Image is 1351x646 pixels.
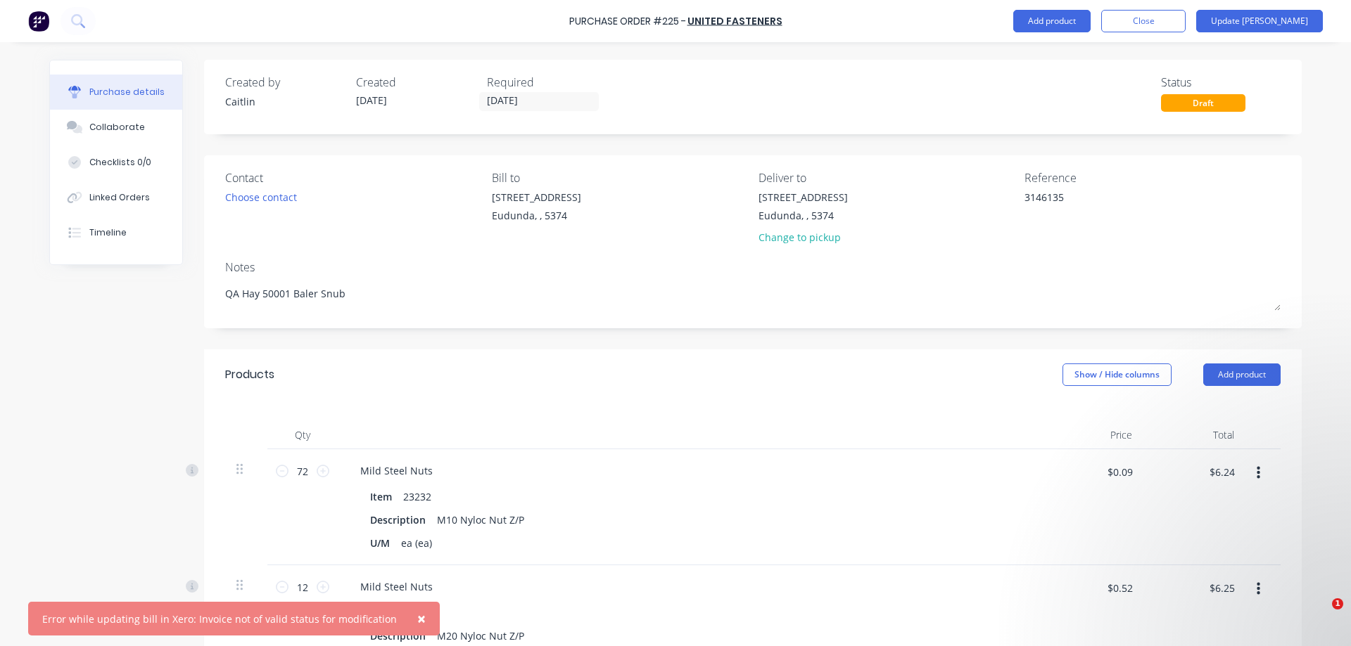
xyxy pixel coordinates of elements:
[1332,598,1343,609] span: 1
[403,602,440,635] button: Close
[225,74,345,91] div: Created by
[50,145,182,180] button: Checklists 0/0
[1025,190,1200,221] textarea: 3146135
[431,510,530,530] div: M10 Nyloc Nut Z/P
[364,533,395,553] div: U/M
[1161,94,1245,112] div: Draft
[89,191,150,204] div: Linked Orders
[1161,74,1281,91] div: Status
[267,421,338,449] div: Qty
[89,86,165,98] div: Purchase details
[50,110,182,145] button: Collaborate
[225,169,481,186] div: Contact
[225,259,1281,276] div: Notes
[1101,10,1186,32] button: Close
[431,626,530,646] div: M20 Nyloc Nut Z/P
[50,180,182,215] button: Linked Orders
[356,74,476,91] div: Created
[687,14,782,28] a: United Fasteners
[492,190,581,205] div: [STREET_ADDRESS]
[349,576,444,597] div: Mild Steel Nuts
[569,14,686,29] div: Purchase Order #225 -
[89,226,127,239] div: Timeline
[225,94,345,109] div: Caitlin
[349,460,444,481] div: Mild Steel Nuts
[364,486,398,507] div: Item
[395,533,438,553] div: ea (ea)
[1063,363,1172,386] button: Show / Hide columns
[42,612,397,626] div: Error while updating bill in Xero: Invoice not of valid status for modification
[1303,598,1337,632] iframe: Intercom live chat
[364,510,431,530] div: Description
[225,190,297,205] div: Choose contact
[1041,421,1143,449] div: Price
[398,486,437,507] div: 23232
[759,208,848,223] div: Eudunda, , 5374
[89,156,151,169] div: Checklists 0/0
[50,215,182,250] button: Timeline
[487,74,607,91] div: Required
[759,169,1015,186] div: Deliver to
[417,609,426,628] span: ×
[1013,10,1091,32] button: Add product
[1025,169,1281,186] div: Reference
[225,279,1281,311] textarea: QA Hay 50001 Baler Snub
[759,230,848,245] div: Change to pickup
[50,75,182,110] button: Purchase details
[759,190,848,205] div: [STREET_ADDRESS]
[1203,363,1281,386] button: Add product
[492,208,581,223] div: Eudunda, , 5374
[492,169,748,186] div: Bill to
[28,11,49,32] img: Factory
[89,121,145,134] div: Collaborate
[1143,421,1245,449] div: Total
[225,366,274,383] div: Products
[1196,10,1323,32] button: Update [PERSON_NAME]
